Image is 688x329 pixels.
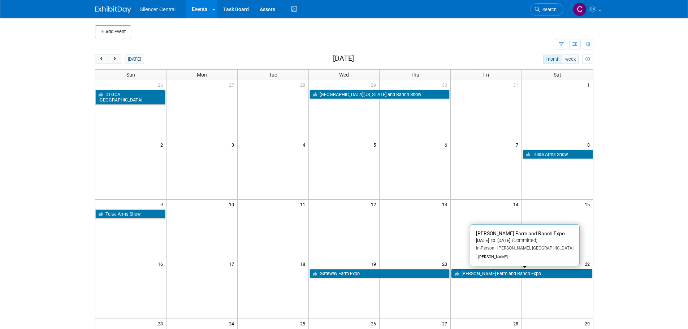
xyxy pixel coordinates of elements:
[540,7,557,12] span: Search
[530,3,563,16] a: Search
[476,254,510,260] div: [PERSON_NAME]
[157,80,166,89] span: 26
[523,150,593,159] a: Tulsa Arms Show
[451,269,592,278] a: [PERSON_NAME] Farm and Ranch Expo
[370,200,379,209] span: 12
[310,269,450,278] a: Gateway Farm Expo
[333,55,354,62] h2: [DATE]
[95,209,165,219] a: Tulsa Arms Show
[157,319,166,328] span: 23
[228,200,237,209] span: 10
[302,140,308,149] span: 4
[512,319,522,328] span: 28
[160,200,166,209] span: 9
[140,7,176,12] span: Silencer Central
[299,200,308,209] span: 11
[197,72,207,78] span: Mon
[228,259,237,268] span: 17
[370,259,379,268] span: 19
[441,200,450,209] span: 13
[441,319,450,328] span: 27
[573,3,587,16] img: Cade Cox
[543,55,562,64] button: month
[370,319,379,328] span: 26
[494,246,574,251] span: [PERSON_NAME], [GEOGRAPHIC_DATA]
[269,72,277,78] span: Tue
[160,140,166,149] span: 2
[483,72,489,78] span: Fri
[126,72,135,78] span: Sun
[512,200,522,209] span: 14
[562,55,579,64] button: week
[441,259,450,268] span: 20
[108,55,121,64] button: next
[228,80,237,89] span: 27
[587,140,593,149] span: 8
[299,80,308,89] span: 28
[476,246,494,251] span: In-Person
[587,80,593,89] span: 1
[512,80,522,89] span: 31
[339,72,349,78] span: Wed
[299,319,308,328] span: 25
[228,319,237,328] span: 24
[125,55,144,64] button: [DATE]
[584,200,593,209] span: 15
[584,259,593,268] span: 22
[441,80,450,89] span: 30
[476,230,565,236] span: [PERSON_NAME] Farm and Ranch Expo
[370,80,379,89] span: 29
[584,319,593,328] span: 29
[95,25,131,38] button: Add Event
[585,57,590,62] i: Personalize Calendar
[95,6,131,13] img: ExhibitDay
[95,55,108,64] button: prev
[476,238,574,244] div: [DATE] to [DATE]
[231,140,237,149] span: 3
[95,90,165,105] a: DTGCA [GEOGRAPHIC_DATA]
[299,259,308,268] span: 18
[373,140,379,149] span: 5
[582,55,593,64] button: myCustomButton
[157,259,166,268] span: 16
[411,72,419,78] span: Thu
[310,90,450,99] a: [GEOGRAPHIC_DATA][US_STATE] and Ranch Show
[515,140,522,149] span: 7
[444,140,450,149] span: 6
[510,238,537,243] span: (Committed)
[554,72,561,78] span: Sat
